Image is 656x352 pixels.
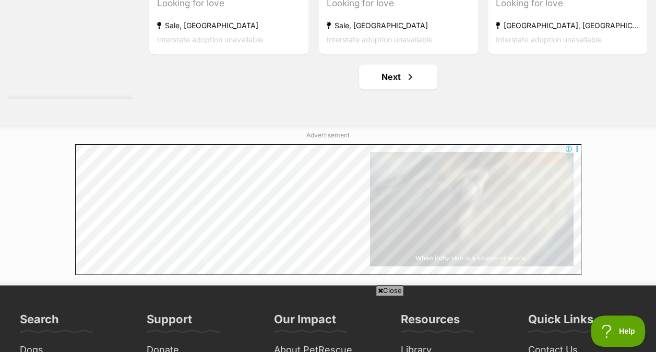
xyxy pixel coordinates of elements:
[327,34,433,43] span: Interstate adoption unavailable
[75,144,581,275] iframe: Advertisement
[20,311,59,332] h3: Search
[359,64,437,89] a: Next page
[496,18,639,32] strong: [GEOGRAPHIC_DATA], [GEOGRAPHIC_DATA]
[528,311,593,332] h3: Quick Links
[157,18,301,32] strong: Sale, [GEOGRAPHIC_DATA]
[157,34,263,43] span: Interstate adoption unavailable
[138,300,518,347] iframe: Advertisement
[376,285,404,296] span: Close
[496,34,602,43] span: Interstate adoption unavailable
[591,315,646,347] iframe: Help Scout Beacon - Open
[148,64,648,89] nav: Pagination
[327,18,470,32] strong: Sale, [GEOGRAPHIC_DATA]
